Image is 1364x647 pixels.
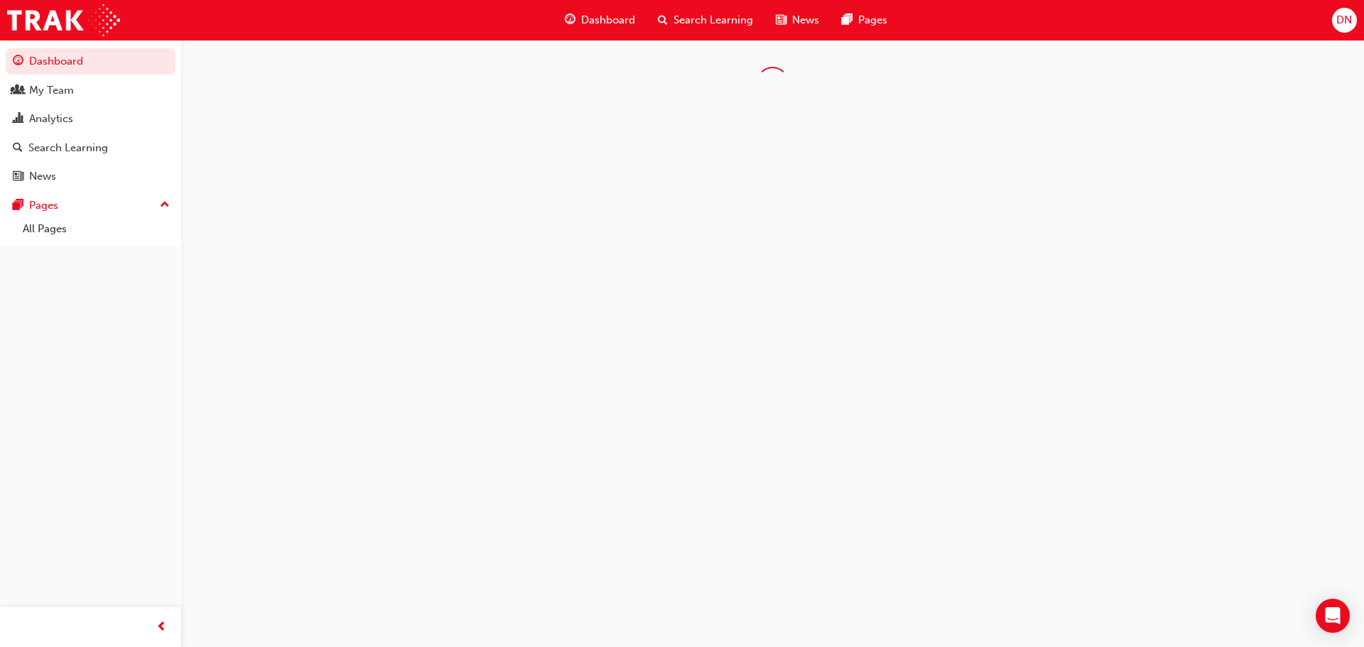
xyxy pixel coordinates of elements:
a: Search Learning [6,135,175,161]
a: My Team [6,77,175,104]
span: DN [1336,12,1352,28]
a: All Pages [17,218,175,240]
button: Pages [6,192,175,219]
span: prev-icon [156,619,167,636]
div: News [29,168,56,185]
a: guage-iconDashboard [553,6,646,35]
div: Analytics [29,111,73,127]
span: guage-icon [565,11,575,29]
a: news-iconNews [764,6,830,35]
span: Dashboard [581,12,635,28]
span: News [792,12,819,28]
span: search-icon [658,11,668,29]
a: Analytics [6,106,175,132]
span: guage-icon [13,55,23,68]
a: pages-iconPages [830,6,899,35]
a: search-iconSearch Learning [646,6,764,35]
a: News [6,163,175,190]
span: search-icon [13,142,23,155]
button: DashboardMy TeamAnalyticsSearch LearningNews [6,45,175,192]
span: chart-icon [13,113,23,126]
span: Pages [858,12,887,28]
div: Pages [29,197,58,214]
span: pages-icon [13,200,23,212]
a: Dashboard [6,48,175,75]
span: news-icon [13,170,23,183]
span: pages-icon [842,11,852,29]
img: Trak [7,4,120,36]
div: Search Learning [28,140,108,156]
span: news-icon [776,11,786,29]
span: up-icon [160,196,170,214]
span: Search Learning [673,12,753,28]
div: Open Intercom Messenger [1316,599,1350,633]
button: DN [1332,8,1357,33]
div: My Team [29,82,74,99]
span: people-icon [13,85,23,97]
